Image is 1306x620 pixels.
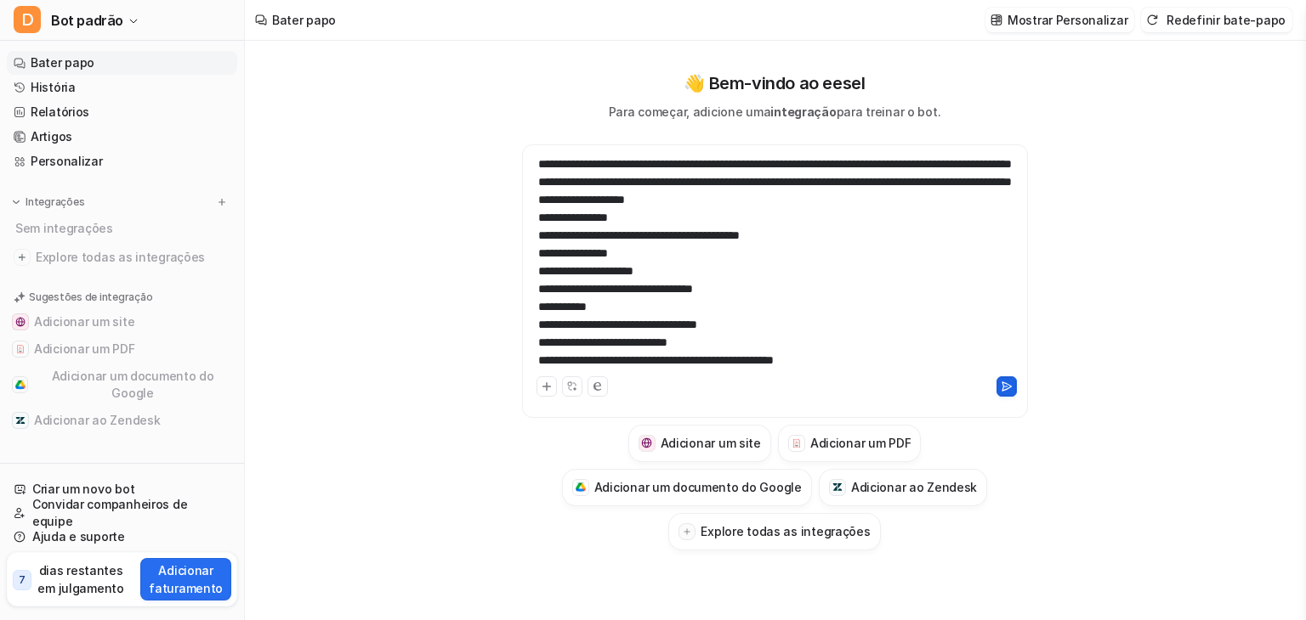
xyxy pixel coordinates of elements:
font: Personalizar [31,154,103,168]
font: Bot padrão [51,12,123,29]
font: Explore todas as integrações [36,250,205,264]
button: Integrações [7,194,89,211]
a: Explore todas as integrações [7,245,237,269]
img: personalizar [991,14,1002,26]
button: Adicionar um siteAdicionar um site [628,425,771,462]
font: dias restantes em julgamento [37,563,123,595]
font: Adicionar um documento do Google [594,480,802,494]
img: explore todas as integrações [14,249,31,266]
img: Adicionar um documento do Google [15,380,26,390]
button: Mostrar Personalizar [985,8,1134,32]
img: Adicionar um PDF [792,438,803,448]
font: Artigos [31,129,72,144]
img: menu_add.svg [216,196,228,208]
button: Adicionar faturamento [140,558,231,600]
button: Adicionar um siteAdicionar um site [7,308,237,335]
font: Para começar, adicione uma [609,104,771,119]
a: Relatórios [7,100,237,124]
font: Convidar companheiros de equipe [32,497,187,528]
img: Adicionar um PDF [15,344,26,354]
img: Adicionar ao Zendesk [832,482,843,493]
font: Criar um novo bot [32,482,134,496]
a: Personalizar [7,149,237,173]
font: Adicionar um PDF [34,341,135,356]
font: Adicionar um site [661,436,761,450]
a: História [7,76,237,99]
button: Redefinir bate-papo [1141,8,1292,32]
img: Adicionar um documento do Google [576,482,587,493]
font: Explore todas as integrações [701,524,870,538]
button: Adicionar ao ZendeskAdicionar ao Zendesk [819,469,987,506]
a: Ajuda e suporte [7,525,237,549]
font: Sem integrações [15,221,113,235]
font: Ajuda e suporte [32,529,125,544]
a: Convidar companheiros de equipe [7,501,237,525]
font: Bater papo [31,55,94,70]
font: para treinar o bot. [837,104,941,119]
button: Adicionar um PDFAdicionar um PDF [7,335,237,363]
font: Redefinir bate-papo [1167,13,1286,27]
font: História [31,80,76,94]
font: Adicionar um PDF [810,436,911,450]
button: Explore todas as integrações [668,513,880,550]
img: Adicionar um site [641,437,652,448]
font: Sugestões de integração [29,290,152,303]
img: expandir menu [10,196,22,208]
font: Adicionar um site [34,314,134,329]
font: Adicionar ao Zendesk [34,413,160,427]
font: Adicionar um documento do Google [52,369,214,400]
font: Integrações [26,195,84,208]
button: Adicionar um PDFAdicionar um PDF [778,425,922,462]
font: D [21,9,34,30]
font: Adicionar ao Zendesk [851,480,977,494]
button: Adicionar um documento do GoogleAdicionar um documento do Google [562,469,812,506]
font: integração [770,104,836,119]
font: 7 [19,573,26,586]
button: Adicionar um documento do GoogleAdicionar um documento do Google [7,363,237,407]
button: Adicionar ao ZendeskAdicionar ao Zendesk [7,407,237,434]
img: Adicionar ao Zendesk [15,415,26,426]
a: Bater papo [7,51,237,75]
font: Adicionar faturamento [149,563,223,595]
img: reiniciar [1146,14,1158,26]
font: 👋 Bem-vindo ao eesel [684,73,865,93]
font: Relatórios [31,104,89,119]
font: Bater papo [272,13,336,27]
font: Mostrar Personalizar [1008,13,1127,27]
img: Adicionar um site [15,317,26,327]
a: Criar um novo bot [7,477,237,501]
a: Artigos [7,125,237,149]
